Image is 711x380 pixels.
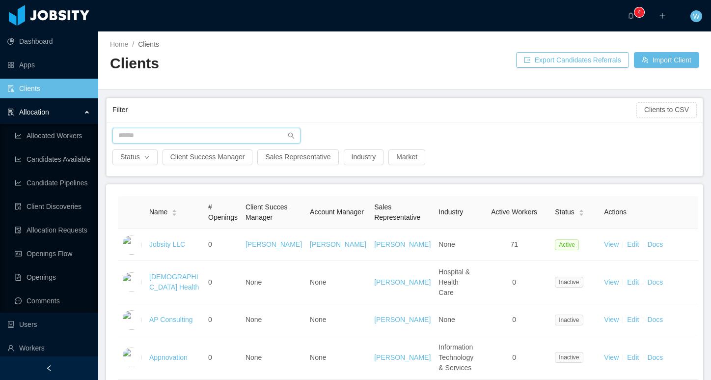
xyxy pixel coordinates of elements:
[149,240,185,248] a: Jobsity LLC
[555,315,583,325] span: Inactive
[491,208,537,216] span: Active Workers
[204,261,242,304] td: 0
[246,203,288,221] span: Client Succes Manager
[204,336,242,380] td: 0
[647,240,663,248] a: Docs
[627,353,639,361] a: Edit
[246,240,302,248] a: [PERSON_NAME]
[15,173,90,193] a: icon: line-chartCandidate Pipelines
[604,353,619,361] a: View
[374,278,431,286] a: [PERSON_NAME]
[246,316,262,323] span: None
[122,235,141,255] img: dc41d540-fa30-11e7-b498-73b80f01daf1_657caab8ac997-400w.png
[555,352,583,363] span: Inactive
[647,316,663,323] a: Docs
[257,149,338,165] button: Sales Representative
[149,316,192,323] a: AP Consulting
[7,315,90,334] a: icon: robotUsers
[208,203,238,221] span: # Openings
[627,278,639,286] a: Edit
[477,229,551,261] td: 71
[555,207,574,217] span: Status
[112,149,158,165] button: Statusicon: down
[7,109,14,116] i: icon: solution
[374,240,431,248] a: [PERSON_NAME]
[15,244,90,263] a: icon: idcardOpenings Flow
[310,353,326,361] span: None
[638,7,641,17] p: 4
[555,239,579,250] span: Active
[15,291,90,311] a: icon: messageComments
[7,55,90,75] a: icon: appstoreApps
[149,353,188,361] a: Appnovation
[7,31,90,51] a: icon: pie-chartDashboard
[477,336,551,380] td: 0
[578,212,584,215] i: icon: caret-down
[122,272,141,292] img: 6a8e90c0-fa44-11e7-aaa7-9da49113f530_5a5d50e77f870-400w.png
[149,207,167,217] span: Name
[15,197,90,216] a: icon: file-searchClient Discoveries
[438,268,470,296] span: Hospital & Health Care
[627,240,639,248] a: Edit
[647,353,663,361] a: Docs
[172,208,177,211] i: icon: caret-up
[246,353,262,361] span: None
[659,12,666,19] i: icon: plus
[122,348,141,367] img: 6a96eda0-fa44-11e7-9f69-c143066b1c39_5a5d5161a4f93-400w.png
[204,229,242,261] td: 0
[438,240,455,248] span: None
[604,208,627,216] span: Actions
[122,310,141,330] img: 6a95fc60-fa44-11e7-a61b-55864beb7c96_5a5d513336692-400w.png
[438,208,463,216] span: Industry
[171,208,177,215] div: Sort
[310,208,364,216] span: Account Manager
[310,316,326,323] span: None
[110,40,128,48] a: Home
[15,126,90,146] a: icon: line-chartAllocated Workers
[516,52,629,68] button: icon: exportExport Candidates Referrals
[604,278,619,286] a: View
[310,278,326,286] span: None
[636,102,697,118] button: Clients to CSV
[288,132,295,139] i: icon: search
[138,40,159,48] span: Clients
[477,261,551,304] td: 0
[438,316,455,323] span: None
[7,338,90,358] a: icon: userWorkers
[578,208,584,215] div: Sort
[132,40,134,48] span: /
[149,273,199,291] a: [DEMOGRAPHIC_DATA] Health
[15,220,90,240] a: icon: file-doneAllocation Requests
[15,267,90,287] a: icon: file-textOpenings
[374,353,431,361] a: [PERSON_NAME]
[7,79,90,98] a: icon: auditClients
[647,278,663,286] a: Docs
[693,10,699,22] span: W
[388,149,425,165] button: Market
[604,240,619,248] a: View
[344,149,384,165] button: Industry
[604,316,619,323] a: View
[19,108,49,116] span: Allocation
[246,278,262,286] span: None
[634,7,644,17] sup: 4
[204,304,242,336] td: 0
[110,54,405,74] h2: Clients
[163,149,253,165] button: Client Success Manager
[477,304,551,336] td: 0
[634,52,699,68] button: icon: usergroup-addImport Client
[374,203,420,221] span: Sales Representative
[310,240,366,248] a: [PERSON_NAME]
[15,149,90,169] a: icon: line-chartCandidates Available
[438,343,473,372] span: Information Technology & Services
[628,12,634,19] i: icon: bell
[555,277,583,288] span: Inactive
[172,212,177,215] i: icon: caret-down
[627,316,639,323] a: Edit
[374,316,431,323] a: [PERSON_NAME]
[578,208,584,211] i: icon: caret-up
[112,101,636,119] div: Filter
